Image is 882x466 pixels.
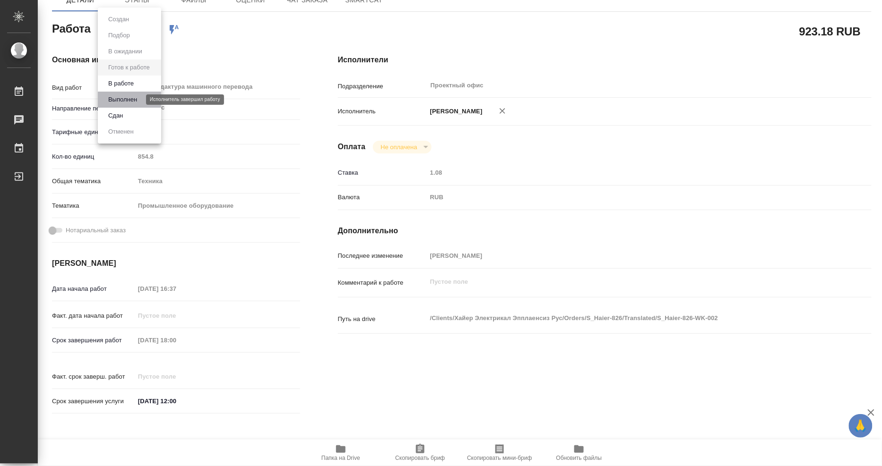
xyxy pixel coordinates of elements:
[105,30,133,41] button: Подбор
[105,14,132,25] button: Создан
[105,62,153,73] button: Готов к работе
[105,110,126,121] button: Сдан
[105,46,145,57] button: В ожидании
[105,94,140,105] button: Выполнен
[105,78,137,89] button: В работе
[105,127,137,137] button: Отменен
